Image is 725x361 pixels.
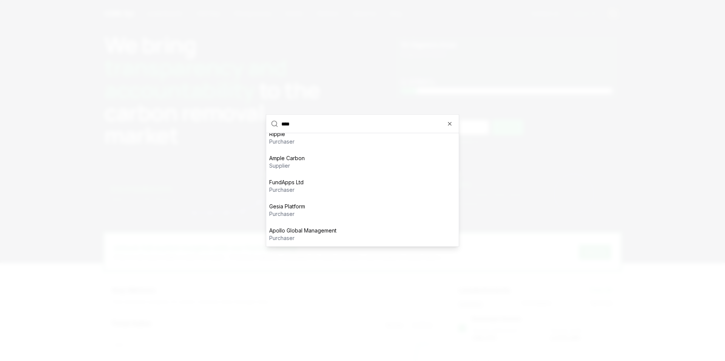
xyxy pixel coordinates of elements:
p: purchaser [269,186,304,194]
p: purchaser [269,138,295,145]
p: Ripple [269,130,295,138]
p: purchaser [269,210,305,218]
p: Gesia Platform [269,203,305,210]
p: FundApps Ltd [269,179,304,186]
p: Ample Carbon [269,154,305,162]
p: purchaser [269,234,336,242]
p: Apollo Global Management [269,227,336,234]
p: supplier [269,162,305,170]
